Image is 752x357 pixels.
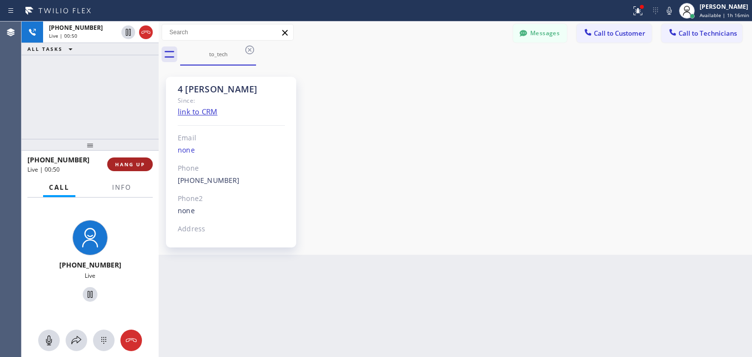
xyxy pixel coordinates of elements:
button: ALL TASKS [22,43,82,55]
div: Phone [178,163,285,174]
span: Call [49,183,70,192]
button: Open dialpad [93,330,115,351]
span: Available | 1h 16min [700,12,749,19]
input: Search [162,24,293,40]
div: none [178,205,285,217]
div: Email [178,133,285,144]
button: Mute [662,4,676,18]
span: HANG UP [115,161,145,168]
a: [PHONE_NUMBER] [178,176,240,185]
span: ALL TASKS [27,45,63,52]
div: Address [178,223,285,235]
a: link to CRM [178,107,217,116]
span: Call to Technicians [679,29,737,38]
button: Hang up [120,330,142,351]
span: Live | 00:50 [27,165,60,174]
button: Messages [513,24,567,43]
div: to_tech [181,50,255,58]
div: none [178,145,285,156]
button: Hold Customer [83,287,97,302]
span: Info [112,183,131,192]
div: Since: [178,95,285,106]
div: [PERSON_NAME] [700,2,749,11]
button: Info [106,178,137,197]
span: Live | 00:50 [49,32,77,39]
div: 4 [PERSON_NAME] [178,84,285,95]
button: HANG UP [107,157,153,171]
button: Hold Customer [121,25,135,39]
button: Call [43,178,75,197]
button: Call to Customer [577,24,652,43]
span: Live [85,271,95,280]
button: Call to Technicians [661,24,742,43]
button: Hang up [139,25,153,39]
span: Call to Customer [594,29,645,38]
span: [PHONE_NUMBER] [59,260,121,269]
span: [PHONE_NUMBER] [49,23,103,32]
span: [PHONE_NUMBER] [27,155,90,164]
button: Mute [38,330,60,351]
div: Phone2 [178,193,285,204]
button: Open directory [66,330,87,351]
